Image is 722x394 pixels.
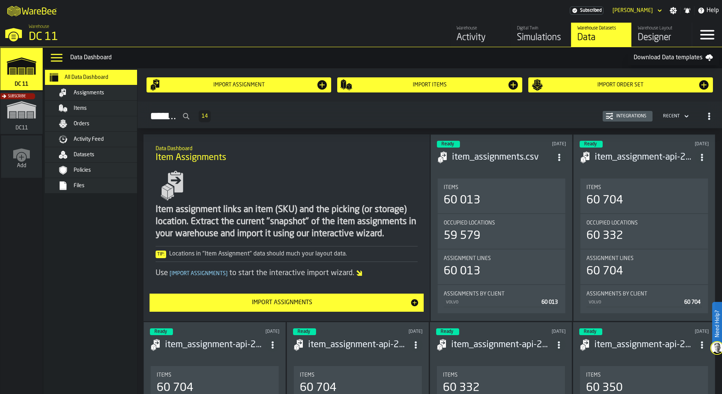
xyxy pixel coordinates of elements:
div: DC 11 [29,30,233,44]
div: Item assignment links an item (SKU) and the picking (or storage) location. Extract the current "s... [156,204,418,240]
div: Updated: 2024-12-10 09:54:50 Created: 2024-12-10 09:54:32 [656,329,709,334]
div: ItemListCard-DashboardItemContainer [573,134,715,321]
div: Title [586,291,702,297]
span: 60 013 [541,300,558,305]
div: stat-Occupied Locations [580,214,708,249]
button: button-Import Order Set [528,77,713,92]
span: Ready [154,329,167,334]
li: menu Items [45,101,151,116]
div: stat-Assignment lines [438,249,565,284]
div: stat-Items [580,179,708,213]
div: StatList-item-VOLVO [586,297,702,307]
div: Updated: 2025-09-15 21:35:52 Created: 2025-09-15 21:35:39 [514,142,566,147]
div: VOLVO [588,300,681,305]
section: card-AssignmentDashboardCard [580,177,709,315]
span: Ready [441,329,453,334]
li: menu All Data Dashboard [45,70,151,85]
div: ItemListCard-DashboardItemContainer [430,134,572,321]
div: Updated: 2025-01-08 08:09:12 Created: 2025-01-08 08:08:51 [227,329,279,334]
section: card-AssignmentDashboardCard [437,177,566,315]
div: Title [586,220,702,226]
li: menu Orders [45,116,151,132]
span: Assignment lines [444,255,491,262]
span: Item Assignments [156,152,226,164]
li: menu Datasets [45,147,151,163]
div: Title [444,291,559,297]
div: Title [157,372,273,378]
span: Datasets [74,152,94,158]
span: Assignments [74,90,104,96]
a: link-to-/wh/i/2e91095d-d0fa-471d-87cf-b9f7f81665fc/feed/ [450,23,511,47]
span: Items [157,372,171,378]
span: Items [444,185,458,191]
div: item_assignments.csv [452,151,552,163]
span: DC 11 [13,81,30,87]
a: Download Data templates [628,50,719,65]
span: All Data Dashboard [65,74,108,80]
div: ItemListCard- [143,134,430,321]
div: Import assignment [162,82,316,88]
span: Add [17,163,26,169]
label: button-toggle-Notifications [680,7,694,14]
div: Title [300,372,416,378]
div: item_assignment-api-2025-01-08-07-09-00-7251510d-0be3-4e2b-b36a-b28e89740db1.csv-2025-01-08 [595,151,695,163]
div: 60 704 [586,194,623,207]
span: Help [707,6,719,15]
span: Ready [584,142,597,146]
span: Import Assignments [168,271,229,276]
div: Integrations [613,114,649,119]
div: status-3 2 [437,141,460,148]
div: Title [586,372,702,378]
div: ButtonLoadMore-Load More-Prev-First-Last [196,110,214,122]
div: Import Assignments [154,298,410,307]
span: Subscribe [8,94,26,98]
div: status-3 2 [579,328,602,335]
span: Orders [74,121,89,127]
span: Tip: [156,251,166,258]
div: DropdownMenuValue-4 [660,112,690,121]
div: Title [586,255,702,262]
div: Warehouse Layout [638,26,686,31]
h3: item_assignment-api-2024-12-10-08-54-19-3658d170-c090-4a2a-8179-dccfb0d01aac.csv-2024-12-10 [594,339,695,351]
div: stat-Assignment lines [580,249,708,284]
span: Items [74,105,87,111]
span: Files [74,183,85,189]
a: link-to-/wh/i/2e91095d-d0fa-471d-87cf-b9f7f81665fc/data [571,23,631,47]
span: Assignment lines [586,255,634,262]
h3: item_assignment-api-2024-12-10-13-12-45-f1f8804c-cc92-439b-a0ba-25fc11274383.csv-2024-12-10 [308,339,409,351]
span: Warehouse [29,24,49,29]
div: status-3 2 [150,328,173,335]
div: Title [444,185,559,191]
div: 60 704 [586,265,623,278]
div: 60 013 [444,194,480,207]
div: Digital Twin [517,26,565,31]
div: Warehouse Datasets [577,26,625,31]
div: Import Items [352,82,507,88]
a: link-to-/wh/i/2e91095d-d0fa-471d-87cf-b9f7f81665fc/simulations [511,23,571,47]
div: StatList-item-VOLVO [444,297,559,307]
span: Items [300,372,315,378]
li: menu Activity Feed [45,132,151,147]
div: stat-Assignments by Client [438,285,565,313]
div: Title [444,220,559,226]
h3: item_assignment-api-2025-01-08-07-08-38-31cdc4f2-37c2-493d-95c4-dcad2acb8865.csv-2025-01-08 [165,339,266,351]
div: stat-Items [438,179,565,213]
span: 60 704 [684,300,700,305]
div: Updated: 2025-01-08 08:09:31 Created: 2025-01-08 08:09:13 [657,142,709,147]
h2: Sub Title [156,144,418,152]
div: Updated: 2024-12-10 10:00:52 Created: 2024-12-10 10:00:33 [513,329,566,334]
span: Ready [584,329,596,334]
span: [ [170,271,171,276]
div: Activity [457,32,504,44]
div: stat-Occupied Locations [438,214,565,249]
div: Title [586,185,702,191]
div: 60 332 [586,229,623,243]
div: Title [444,255,559,262]
div: Updated: 2024-12-10 14:13:19 Created: 2024-12-10 14:12:58 [370,329,423,334]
